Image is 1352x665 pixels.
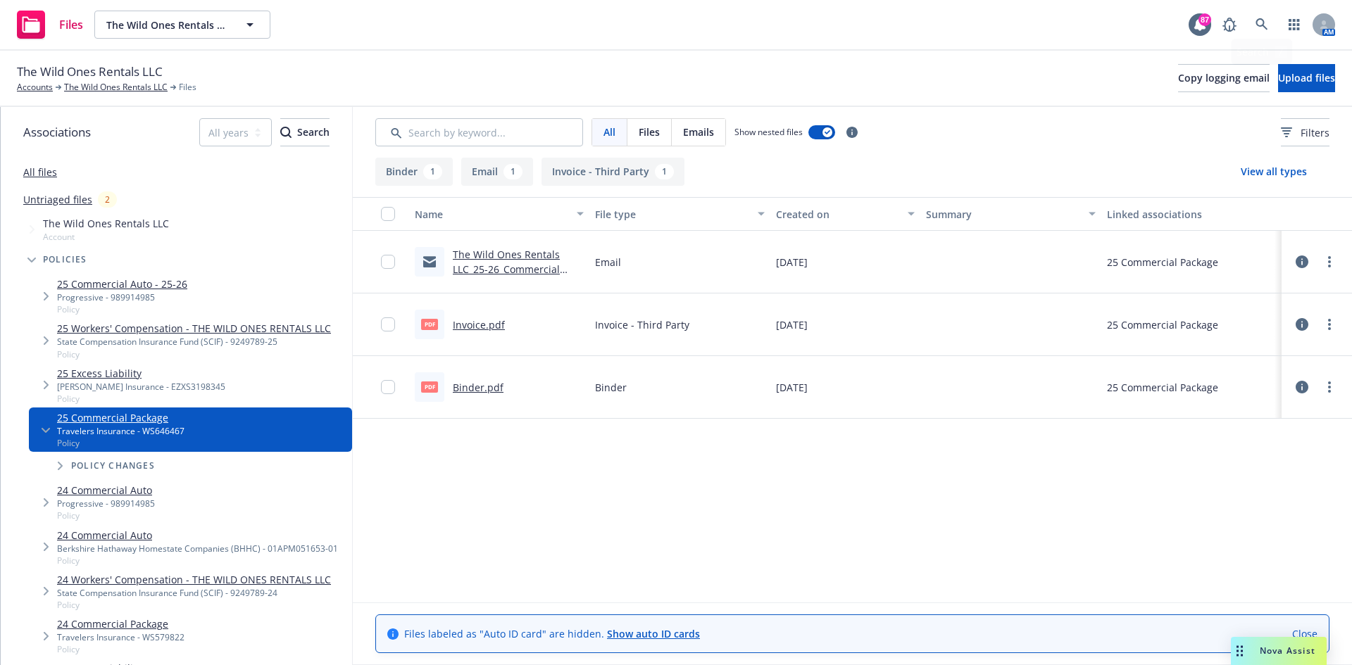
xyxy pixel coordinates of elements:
[71,462,155,470] span: Policy changes
[43,231,169,243] span: Account
[1107,255,1218,270] div: 25 Commercial Package
[1248,11,1276,39] a: Search
[57,587,331,599] div: State Compensation Insurance Fund (SCIF) - 9249789-24
[57,336,331,348] div: State Compensation Insurance Fund (SCIF) - 9249789-25
[1281,125,1329,140] span: Filters
[381,317,395,331] input: Toggle Row Selected
[1278,64,1335,92] button: Upload files
[57,366,225,381] a: 25 Excess Liability
[17,81,53,94] a: Accounts
[375,118,583,146] input: Search by keyword...
[57,437,184,449] span: Policy
[1107,207,1276,222] div: Linked associations
[1292,626,1317,641] a: Close
[280,118,330,146] button: SearchSearch
[59,19,83,30] span: Files
[23,192,92,207] a: Untriaged files
[57,291,187,303] div: Progressive - 989914985
[1231,637,1248,665] div: Drag to move
[1101,197,1282,231] button: Linked associations
[595,380,627,395] span: Binder
[1280,11,1308,39] a: Switch app
[1278,71,1335,84] span: Upload files
[1107,380,1218,395] div: 25 Commercial Package
[421,381,438,392] span: pdf
[57,483,155,498] a: 24 Commercial Auto
[1321,253,1338,270] a: more
[926,207,1079,222] div: Summary
[381,207,395,221] input: Select all
[776,380,808,395] span: [DATE]
[1231,637,1327,665] button: Nova Assist
[375,158,453,186] button: Binder
[57,393,225,405] span: Policy
[542,158,684,186] button: Invoice - Third Party
[1281,118,1329,146] button: Filters
[453,318,505,331] a: Invoice.pdf
[920,197,1101,231] button: Summary
[57,572,331,587] a: 24 Workers' Compensation - THE WILD ONES RENTALS LLC
[57,509,155,521] span: Policy
[421,319,438,329] span: pdf
[453,248,561,305] a: The Wild Ones Rentals LLC_25-26_Commercial Package_Notice of Cancellation eff [DATE]
[43,216,169,231] span: The Wild Ones Rentals LLC
[776,207,900,222] div: Created on
[11,5,89,44] a: Files
[280,127,292,138] svg: Search
[17,63,163,81] span: The Wild Ones Rentals LLC
[589,197,770,231] button: File type
[57,425,184,437] div: Travelers Insurance - WS646467
[1178,71,1270,84] span: Copy logging email
[43,255,87,264] span: Policies
[1260,645,1315,657] span: Nova Assist
[57,348,331,360] span: Policy
[607,627,700,640] a: Show auto ID cards
[461,158,533,186] button: Email
[381,255,395,269] input: Toggle Row Selected
[776,317,808,332] span: [DATE]
[1198,13,1211,26] div: 87
[57,303,187,315] span: Policy
[98,191,117,208] div: 2
[57,277,187,291] a: 25 Commercial Auto - 25-26
[1218,158,1329,186] button: View all types
[415,207,568,222] div: Name
[503,164,522,179] div: 1
[57,410,184,425] a: 25 Commercial Package
[770,197,921,231] button: Created on
[106,18,228,32] span: The Wild Ones Rentals LLC
[94,11,270,39] button: The Wild Ones Rentals LLC
[776,255,808,270] span: [DATE]
[57,631,184,643] div: Travelers Insurance - WS579822
[23,123,91,141] span: Associations
[639,125,660,139] span: Files
[280,119,330,146] div: Search
[64,81,168,94] a: The Wild Ones Rentals LLC
[1107,317,1218,332] div: 25 Commercial Package
[423,164,442,179] div: 1
[1321,379,1338,395] a: more
[683,125,714,139] span: Emails
[595,207,749,222] div: File type
[57,321,331,336] a: 25 Workers' Compensation - THE WILD ONES RENTALS LLC
[603,125,615,139] span: All
[595,255,621,270] span: Email
[57,643,184,655] span: Policy
[1215,11,1244,39] a: Report a Bug
[734,126,803,138] span: Show nested files
[595,317,689,332] span: Invoice - Third Party
[57,528,338,543] a: 24 Commercial Auto
[23,165,57,179] a: All files
[57,498,155,509] div: Progressive - 989914985
[57,543,338,555] div: Berkshire Hathaway Homestate Companies (BHHC) - 01APM051653-01
[179,81,196,94] span: Files
[404,626,700,641] span: Files labeled as "Auto ID card" are hidden.
[1178,64,1270,92] button: Copy logging email
[57,599,331,611] span: Policy
[57,555,338,566] span: Policy
[453,381,503,394] a: Binder.pdf
[1321,316,1338,333] a: more
[57,381,225,393] div: [PERSON_NAME] Insurance - EZXS3198345
[1301,125,1329,140] span: Filters
[57,616,184,631] a: 24 Commercial Package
